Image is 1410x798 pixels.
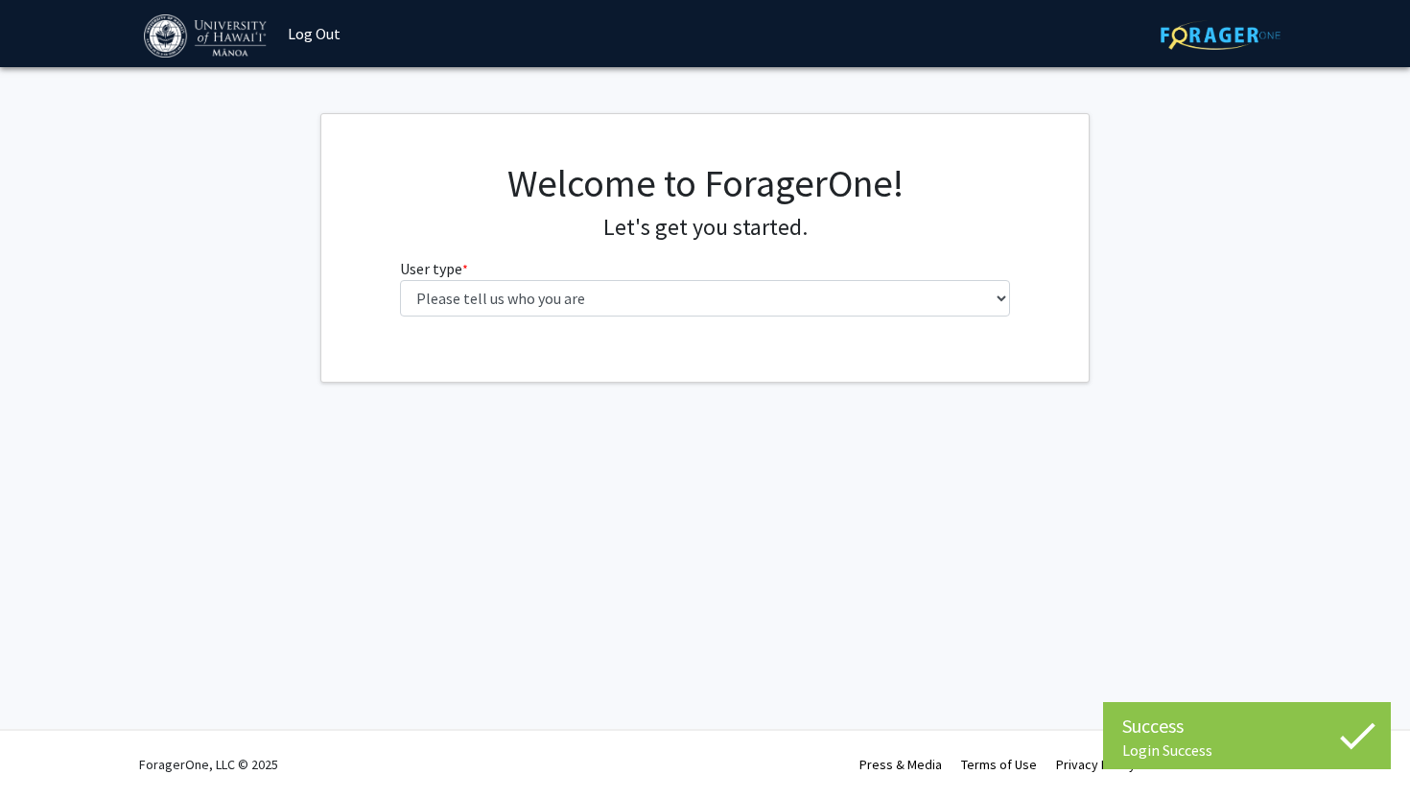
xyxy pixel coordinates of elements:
[139,731,278,798] div: ForagerOne, LLC © 2025
[961,756,1037,773] a: Terms of Use
[400,160,1011,206] h1: Welcome to ForagerOne!
[400,257,468,280] label: User type
[14,712,82,784] iframe: Chat
[1122,712,1372,740] div: Success
[1122,740,1372,760] div: Login Success
[1161,20,1281,50] img: ForagerOne Logo
[144,14,270,58] img: University of Hawaiʻi at Mānoa Logo
[400,214,1011,242] h4: Let's get you started.
[859,756,942,773] a: Press & Media
[1056,756,1136,773] a: Privacy Policy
